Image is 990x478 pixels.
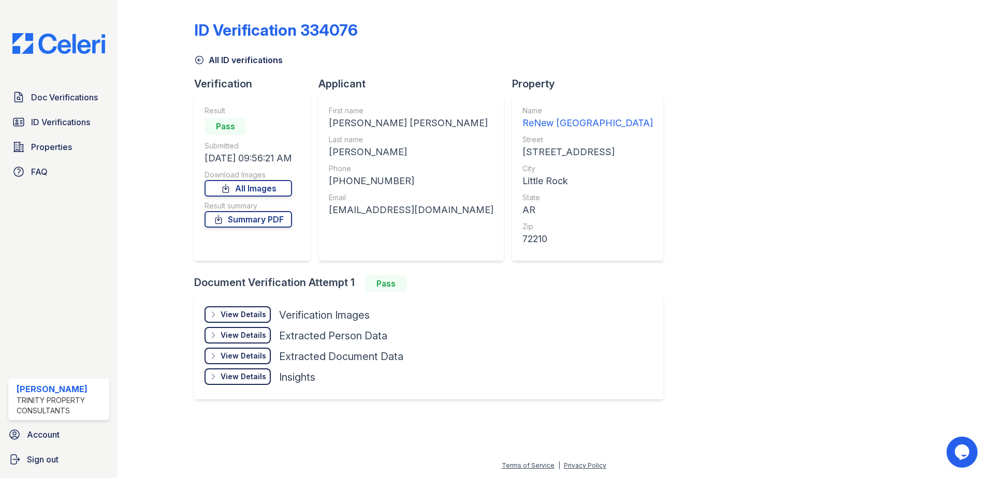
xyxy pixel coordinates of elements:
div: First name [329,106,493,116]
a: All Images [205,180,292,197]
div: Property [512,77,672,91]
div: Name [522,106,653,116]
div: View Details [221,351,266,361]
a: Sign out [4,449,113,470]
div: [PERSON_NAME] [17,383,105,395]
a: Doc Verifications [8,87,109,108]
a: Summary PDF [205,211,292,228]
span: Account [27,428,60,441]
div: [PERSON_NAME] [329,145,493,159]
img: CE_Logo_Blue-a8612792a0a2168367f1c8372b55b34899dd931a85d93a1a3d3e32e68fde9ad4.png [4,33,113,54]
div: [STREET_ADDRESS] [522,145,653,159]
div: Extracted Person Data [279,328,387,343]
a: Name ReNew [GEOGRAPHIC_DATA] [522,106,653,130]
div: Little Rock [522,174,653,188]
div: Insights [279,370,315,384]
div: Verification Images [279,308,370,322]
div: Pass [205,118,246,135]
div: [DATE] 09:56:21 AM [205,151,292,166]
div: View Details [221,330,266,340]
div: Extracted Document Data [279,349,403,364]
div: View Details [221,371,266,382]
a: ID Verifications [8,112,109,132]
div: [PHONE_NUMBER] [329,174,493,188]
div: State [522,192,653,203]
div: Zip [522,221,653,232]
div: Email [329,192,493,203]
div: View Details [221,309,266,320]
div: Trinity Property Consultants [17,395,105,416]
span: FAQ [31,166,48,178]
div: Last name [329,135,493,145]
a: Privacy Policy [564,461,606,469]
div: Verification [194,77,318,91]
div: AR [522,203,653,217]
iframe: chat widget [947,437,980,468]
div: Result [205,106,292,116]
div: ID Verification 334076 [194,21,358,39]
div: Street [522,135,653,145]
div: Document Verification Attempt 1 [194,275,672,292]
div: Applicant [318,77,512,91]
div: Result summary [205,201,292,211]
a: All ID verifications [194,54,283,66]
div: ReNew [GEOGRAPHIC_DATA] [522,116,653,130]
a: Account [4,424,113,445]
span: ID Verifications [31,116,90,128]
div: Download Images [205,170,292,180]
div: [PERSON_NAME] [PERSON_NAME] [329,116,493,130]
a: Properties [8,137,109,157]
a: FAQ [8,161,109,182]
div: Phone [329,163,493,174]
div: 72210 [522,232,653,246]
a: Terms of Service [502,461,555,469]
div: | [558,461,560,469]
span: Properties [31,141,72,153]
span: Sign out [27,453,59,466]
span: Doc Verifications [31,91,98,103]
div: City [522,163,653,174]
div: Submitted [205,141,292,151]
div: Pass [365,275,406,292]
div: [EMAIL_ADDRESS][DOMAIN_NAME] [329,203,493,217]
